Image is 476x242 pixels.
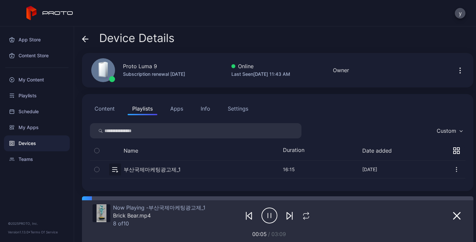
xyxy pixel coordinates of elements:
span: 03:09 [271,231,286,237]
div: 8 of 10 [113,220,205,227]
span: 00:05 [252,231,267,237]
div: Info [201,105,210,113]
button: y [455,8,465,19]
div: Brick Bear.mp4 [113,212,205,219]
a: Schedule [4,104,70,120]
button: Info [196,102,215,115]
div: Proto Luma 9 [123,62,157,70]
div: Custom [437,127,456,134]
a: Teams [4,151,70,167]
span: / [268,231,270,237]
span: Version 1.13.0 • [8,230,30,234]
a: App Store [4,32,70,48]
span: Device Details [99,32,175,44]
div: © 2025 PROTO, Inc. [8,221,66,226]
a: Playlists [4,88,70,104]
div: Now Playing [113,204,205,211]
a: Terms Of Service [30,230,58,234]
button: Content [90,102,119,115]
div: Subscription renewal [DATE] [123,70,185,78]
a: Content Store [4,48,70,64]
div: Duration [283,147,309,155]
button: Name [124,147,138,154]
div: Last Seen [DATE] 11:43 AM [231,70,290,78]
a: My Apps [4,120,70,135]
button: Custom [433,123,465,138]
a: Devices [4,135,70,151]
div: Owner [333,66,349,74]
button: Date added [362,147,392,154]
a: My Content [4,72,70,88]
button: Playlists [128,102,157,115]
span: 부산국제마케팅광고제_1 [146,204,205,211]
button: Settings [223,102,253,115]
button: Apps [166,102,188,115]
div: Settings [228,105,248,113]
div: Online [231,62,290,70]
